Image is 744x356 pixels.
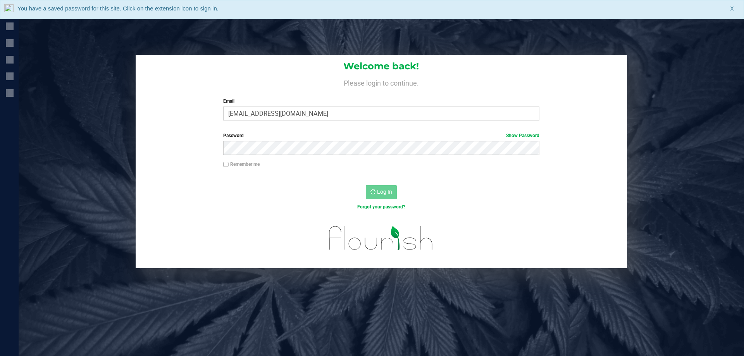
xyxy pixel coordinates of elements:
[17,5,219,12] span: You have a saved password for this site. Click on the extension icon to sign in.
[223,133,244,138] span: Password
[4,4,14,15] img: notLoggedInIcon.png
[730,4,734,13] span: X
[223,162,229,167] input: Remember me
[357,204,405,210] a: Forgot your password?
[136,77,627,87] h4: Please login to continue.
[377,189,392,195] span: Log In
[136,61,627,71] h1: Welcome back!
[366,185,397,199] button: Log In
[223,161,260,168] label: Remember me
[506,133,539,138] a: Show Password
[223,98,539,105] label: Email
[320,218,443,258] img: flourish_logo.svg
